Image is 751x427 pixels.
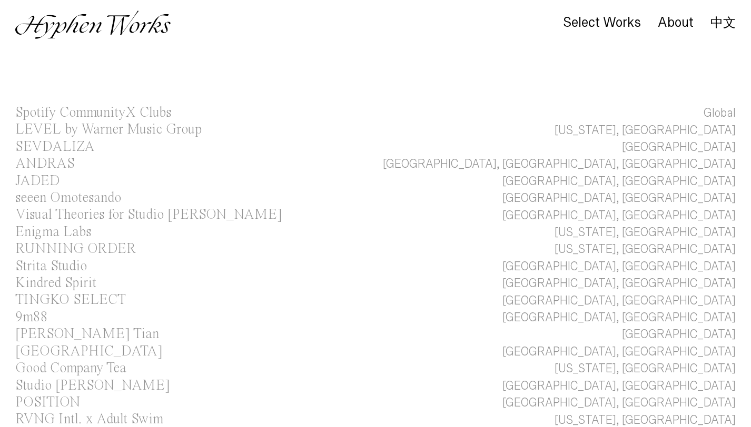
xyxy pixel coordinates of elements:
[555,122,736,139] div: [US_STATE], [GEOGRAPHIC_DATA]
[15,157,75,171] div: ANDRAS
[15,412,163,426] div: RVNG Intl. x Adult Swim
[622,139,736,156] div: [GEOGRAPHIC_DATA]
[555,360,736,377] div: [US_STATE], [GEOGRAPHIC_DATA]
[15,123,202,137] div: LEVEL by Warner Music Group
[710,17,736,28] a: 中文
[658,15,694,30] div: About
[15,208,282,222] div: Visual Theories for Studio [PERSON_NAME]
[15,191,121,205] div: seeen Omotesando
[502,292,736,309] div: [GEOGRAPHIC_DATA], [GEOGRAPHIC_DATA]
[502,275,736,292] div: [GEOGRAPHIC_DATA], [GEOGRAPHIC_DATA]
[502,258,736,275] div: [GEOGRAPHIC_DATA], [GEOGRAPHIC_DATA]
[15,106,171,120] div: Spotify CommunityX Clubs
[15,276,96,290] div: Kindred Spirit
[563,17,641,29] a: Select Works
[563,15,641,30] div: Select Works
[555,241,736,258] div: [US_STATE], [GEOGRAPHIC_DATA]
[502,309,736,326] div: [GEOGRAPHIC_DATA], [GEOGRAPHIC_DATA]
[502,190,736,207] div: [GEOGRAPHIC_DATA], [GEOGRAPHIC_DATA]
[15,140,95,154] div: SEVDALIZA
[15,225,91,239] div: Enigma Labs
[502,394,736,411] div: [GEOGRAPHIC_DATA], [GEOGRAPHIC_DATA]
[15,293,126,307] div: TINGKO SELECT
[502,378,736,394] div: [GEOGRAPHIC_DATA], [GEOGRAPHIC_DATA]
[15,379,170,393] div: Studio [PERSON_NAME]
[15,242,136,256] div: RUNNING ORDER
[15,361,126,375] div: Good Company Tea
[658,17,694,29] a: About
[15,327,159,341] div: [PERSON_NAME] Tian
[502,343,736,360] div: [GEOGRAPHIC_DATA], [GEOGRAPHIC_DATA]
[15,259,87,273] div: Strita Studio
[502,173,736,190] div: [GEOGRAPHIC_DATA], [GEOGRAPHIC_DATA]
[622,326,736,343] div: [GEOGRAPHIC_DATA]
[15,344,163,359] div: [GEOGRAPHIC_DATA]
[15,310,48,324] div: 9m88
[15,11,171,39] img: Hyphen Works
[502,207,736,224] div: [GEOGRAPHIC_DATA], [GEOGRAPHIC_DATA]
[15,174,60,188] div: JADED
[704,105,736,121] div: Global
[15,395,80,410] div: POSITION
[383,156,736,172] div: [GEOGRAPHIC_DATA], [GEOGRAPHIC_DATA], [GEOGRAPHIC_DATA]
[555,224,736,241] div: [US_STATE], [GEOGRAPHIC_DATA]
